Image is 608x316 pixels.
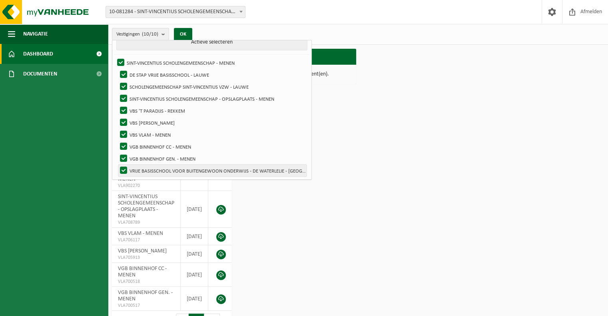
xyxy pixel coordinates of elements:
[118,69,307,81] label: DE STAP VRIJE BASISSCHOOL - LAUWE
[181,191,208,228] td: [DATE]
[118,105,307,117] label: VBS 'T PARADIJS - REKKEM
[118,141,307,153] label: VGB BINNENHOF CC - MENEN
[118,302,174,309] span: VLA700517
[118,254,174,261] span: VLA705913
[181,263,208,287] td: [DATE]
[116,34,307,50] button: Actieve selecteren
[118,237,174,243] span: VLA706117
[118,266,167,278] span: VGB BINNENHOF CC - MENEN
[118,93,307,105] label: SINT-VINCENTIUS SCHOLENGEMEENSCHAP - OPSLAGPLAATS - MENEN
[106,6,245,18] span: 10-081284 - SINT-VINCENTIUS SCHOLENGEMEENSCHAP - MENEN
[118,278,174,285] span: VLA700518
[118,153,307,165] label: VGB BINNENHOF GEN. - MENEN
[116,57,307,69] label: SINT-VINCENTIUS SCHOLENGEMEENSCHAP - MENEN
[23,24,48,44] span: Navigatie
[118,290,173,302] span: VGB BINNENHOF GEN. - MENEN
[106,6,245,18] span: 10-081284 - SINT-VINCENTIUS SCHOLENGEMEENSCHAP - MENEN
[112,28,169,40] button: Vestigingen(10/10)
[142,32,158,37] count: (10/10)
[118,219,174,226] span: VLA708789
[118,248,167,254] span: VBS [PERSON_NAME]
[118,165,307,177] label: VRIJE BASISSCHOOL VOOR BUITENGEWOON ONDERWIJS - DE WATERLELIE - [GEOGRAPHIC_DATA]
[118,183,174,189] span: VLA902270
[118,231,163,237] span: VBS VLAM - MENEN
[23,64,57,84] span: Documenten
[181,228,208,245] td: [DATE]
[118,117,307,129] label: VBS [PERSON_NAME]
[174,28,192,41] button: OK
[118,194,174,219] span: SINT-VINCENTIUS SCHOLENGEMEENSCHAP - OPSLAGPLAATS - MENEN
[23,44,53,64] span: Dashboard
[181,287,208,311] td: [DATE]
[181,245,208,263] td: [DATE]
[116,28,158,40] span: Vestigingen
[118,129,307,141] label: VBS VLAM - MENEN
[118,81,307,93] label: SCHOLENGEMEENSCHAP SINT-VINCENTIUS VZW - LAUWE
